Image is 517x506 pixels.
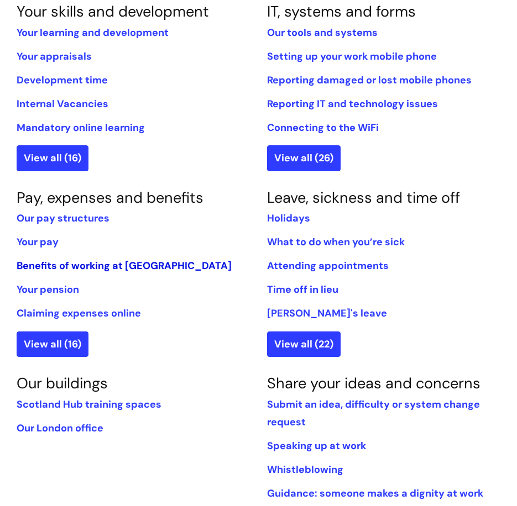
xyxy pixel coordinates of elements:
a: View all (22) [267,331,341,357]
a: Our buildings [17,373,108,393]
a: Development time [17,73,108,87]
a: Whistleblowing [267,463,343,476]
a: Your pay [17,235,59,249]
a: Setting up your work mobile phone [267,50,437,63]
a: Your skills and development [17,2,209,21]
a: Benefits of working at [GEOGRAPHIC_DATA] [17,259,232,272]
a: [PERSON_NAME]'s leave [267,307,387,320]
a: Claiming expenses online [17,307,141,320]
a: Your appraisals [17,50,92,63]
a: Internal Vacancies [17,97,108,110]
a: Reporting IT and technology issues [267,97,438,110]
a: Leave, sickness and time off [267,188,460,207]
a: Time off in lieu [267,283,338,296]
a: Scotland Hub training spaces [17,398,161,411]
a: Connecting to the WiFi [267,121,379,134]
a: Our London office [17,421,103,435]
a: Holidays [267,212,310,225]
a: View all (16) [17,331,88,357]
a: Mandatory online learning [17,121,145,134]
a: Share your ideas and concerns [267,373,481,393]
a: Our tools and systems [267,26,378,39]
a: Our pay structures [17,212,109,225]
a: IT, systems and forms [267,2,416,21]
a: Speaking up at work [267,439,366,452]
a: Attending appointments [267,259,389,272]
a: Submit an idea, difficulty or system change request [267,398,480,429]
a: Your learning and development [17,26,169,39]
a: Reporting damaged or lost mobile phones [267,73,472,87]
a: View all (26) [267,145,341,171]
a: Your pension [17,283,79,296]
a: View all (16) [17,145,88,171]
a: Pay, expenses and benefits [17,188,203,207]
a: What to do when you’re sick [267,235,405,249]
